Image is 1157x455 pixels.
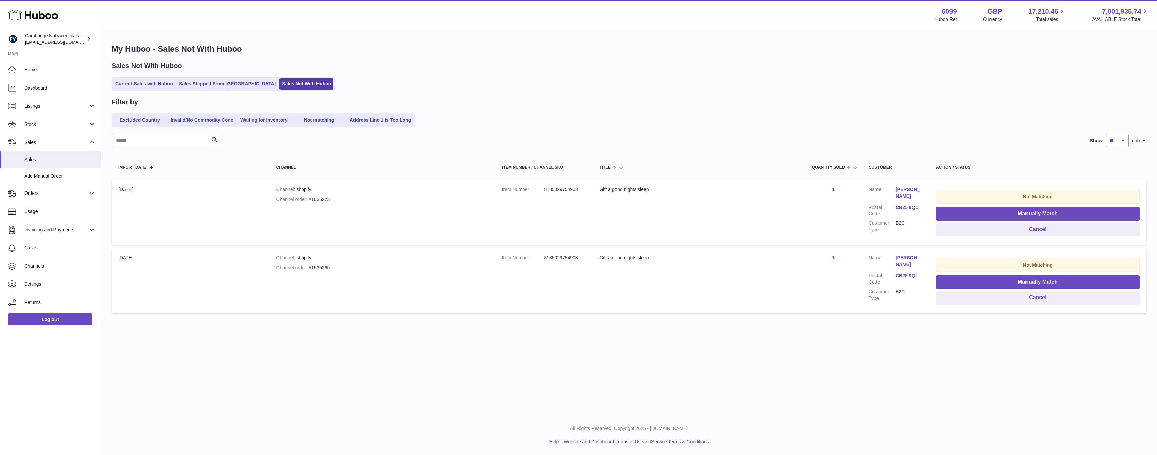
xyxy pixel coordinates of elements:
div: shopify [276,255,488,261]
span: Returns [24,299,96,306]
a: Help [549,439,559,444]
strong: Channel order [276,265,309,270]
span: Cases [24,245,96,251]
td: [DATE] [112,180,269,245]
span: entries [1132,138,1146,144]
span: Import date [118,165,146,170]
a: Waiting for Inventory [237,115,291,126]
span: Settings [24,281,96,287]
a: Sales Shipped From [GEOGRAPHIC_DATA] [177,78,278,90]
div: Huboo Ref [934,16,957,23]
div: Customer [869,165,923,170]
button: Manually Match [936,207,1140,221]
span: Orders [24,190,88,197]
p: All Rights Reserved. Copyright 2025 - [DOMAIN_NAME] [106,425,1152,432]
h2: Sales Not With Huboo [112,61,182,70]
div: shopify [276,186,488,193]
a: [PERSON_NAME] [896,186,923,199]
dd: B2C [896,289,923,302]
span: [EMAIL_ADDRESS][DOMAIN_NAME] [25,39,99,45]
a: Website and Dashboard Terms of Use [564,439,643,444]
a: Address Line 1 is Too Long [347,115,414,126]
img: huboo@camnutra.com [8,34,18,44]
td: [DATE] [112,248,269,313]
dd: 8185029754903 [544,255,586,261]
span: AVAILABLE Stock Total [1092,16,1149,23]
a: 17,210.46 Total sales [1028,7,1066,23]
a: Excluded Country [113,115,167,126]
a: Service Terms & Conditions [651,439,709,444]
strong: Not Matching [1023,194,1053,199]
strong: Channel [276,187,296,192]
span: 17,210.46 [1028,7,1058,16]
dd: 8185029754903 [544,186,586,193]
div: Channel [276,165,488,170]
a: Log out [8,313,92,325]
h2: Filter by [112,98,138,107]
span: Home [24,67,96,73]
span: 7,001,935.74 [1102,7,1141,16]
dt: Customer Type [869,220,896,233]
span: Usage [24,208,96,215]
span: Add Manual Order [24,173,96,179]
strong: 6099 [942,7,957,16]
span: Quantity Sold [812,165,845,170]
span: Listings [24,103,88,109]
span: Channels [24,263,96,269]
span: Sales [24,156,96,163]
strong: Channel order [276,197,309,202]
a: CB25 9QL [896,273,923,279]
dt: Postal Code [869,273,896,285]
div: #1635273 [276,196,488,203]
span: Title [599,165,610,170]
span: Stock [24,121,88,128]
a: Sales Not With Huboo [279,78,333,90]
dt: Postal Code [869,204,896,217]
span: Sales [24,139,88,146]
a: CB25 9QL [896,204,923,211]
div: Cambridge Nutraceuticals Ltd [25,33,85,45]
a: 1 [832,187,835,192]
a: [PERSON_NAME] [896,255,923,268]
a: 7,001,935.74 AVAILABLE Stock Total [1092,7,1149,23]
dt: Item Number [502,186,544,193]
a: Current Sales with Huboo [113,78,175,90]
button: Manually Match [936,275,1140,289]
label: Show [1090,138,1103,144]
dt: Name [869,255,896,269]
dt: Name [869,186,896,201]
a: 1 [832,255,835,260]
li: and [561,439,709,445]
h1: My Huboo - Sales Not With Huboo [112,44,1146,55]
span: Invoicing and Payments [24,226,88,233]
div: #1635265 [276,265,488,271]
a: Invalid/No Commodity Code [168,115,236,126]
div: Gift a good nights sleep [599,186,798,193]
dd: B2C [896,220,923,233]
dt: Customer Type [869,289,896,302]
button: Cancel [936,291,1140,305]
div: Gift a good nights sleep [599,255,798,261]
div: Action / Status [936,165,1140,170]
div: Currency [983,16,1002,23]
dt: Item Number [502,255,544,261]
strong: GBP [987,7,1002,16]
a: Not matching [292,115,346,126]
span: Total sales [1036,16,1066,23]
div: Item Number / Channel SKU [502,165,586,170]
strong: Channel [276,255,296,260]
button: Cancel [936,222,1140,236]
strong: Not Matching [1023,262,1053,268]
span: Dashboard [24,85,96,91]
